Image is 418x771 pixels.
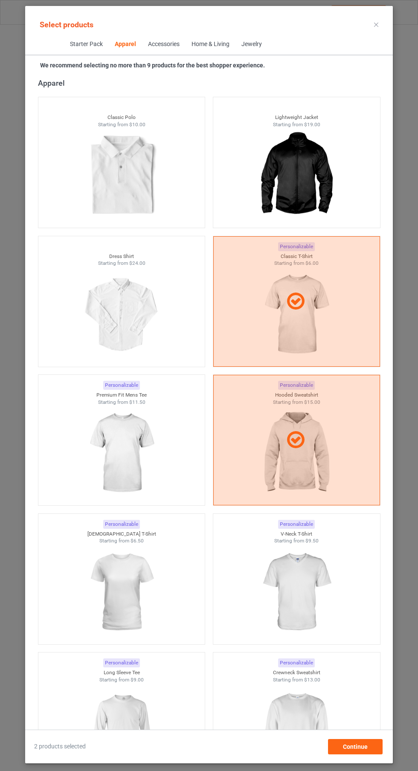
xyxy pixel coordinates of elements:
div: Starting from [213,121,380,128]
img: regular.jpg [83,545,160,640]
div: Lightweight Jacket [213,114,380,121]
div: Starting from [38,676,205,684]
div: Personalizable [103,658,140,667]
div: Personalizable [103,381,140,390]
span: $13.00 [304,677,320,683]
div: Classic Polo [38,114,205,121]
div: Long Sleeve Tee [38,669,205,676]
div: Dress Shirt [38,253,205,260]
span: $24.00 [129,260,145,266]
div: Apparel [114,40,136,49]
div: Jewelry [241,40,261,49]
div: Personalizable [103,520,140,529]
div: Starting from [38,121,205,128]
div: Accessories [148,40,179,49]
img: regular.jpg [83,267,160,362]
div: Starting from [38,537,205,545]
div: Apparel [38,78,384,88]
span: $11.50 [129,399,145,405]
img: regular.jpg [83,128,160,223]
span: $9.50 [305,538,319,544]
span: Continue [343,743,368,750]
div: Home & Living [191,40,229,49]
div: Personalizable [278,658,315,667]
div: Premium Fit Mens Tee [38,391,205,399]
img: regular.jpg [258,128,334,223]
div: Starting from [38,260,205,267]
div: Starting from [213,676,380,684]
span: $9.00 [131,677,144,683]
strong: We recommend selecting no more than 9 products for the best shopper experience. [40,62,265,69]
img: regular.jpg [83,406,160,501]
div: Starting from [38,399,205,406]
div: Crewneck Sweatshirt [213,669,380,676]
span: 2 products selected [34,742,86,751]
span: $10.00 [129,122,145,128]
div: V-Neck T-Shirt [213,530,380,538]
span: Select products [40,20,93,29]
span: $6.50 [131,538,144,544]
div: Continue [328,739,383,754]
span: Starter Pack [64,34,108,55]
div: Starting from [213,537,380,545]
span: $19.00 [304,122,320,128]
div: Personalizable [278,520,315,529]
img: regular.jpg [258,545,334,640]
div: [DEMOGRAPHIC_DATA] T-Shirt [38,530,205,538]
